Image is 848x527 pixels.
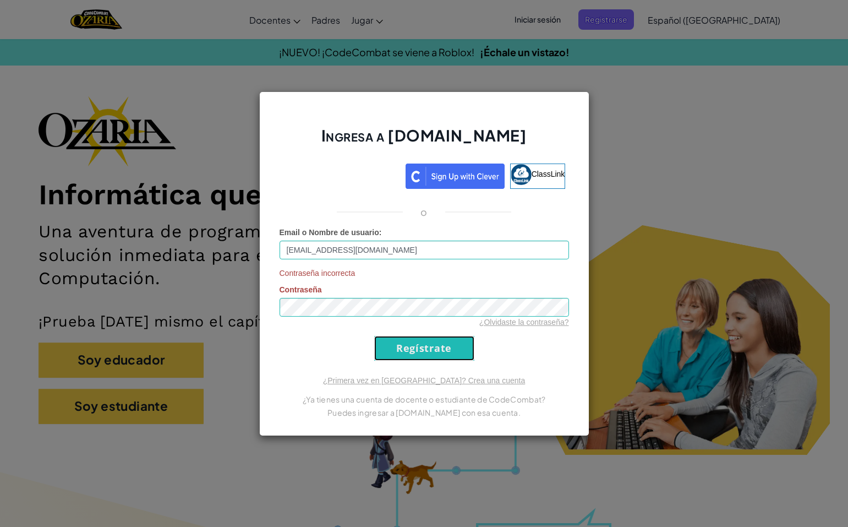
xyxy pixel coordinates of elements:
[280,228,379,237] span: Email o Nombre de usuario
[420,205,427,219] p: o
[323,376,526,385] a: ¿Primera vez en [GEOGRAPHIC_DATA]? Crea una cuenta
[280,406,569,419] p: Puedes ingresar a [DOMAIN_NAME] con esa cuenta.
[479,318,569,327] a: ¿Olvidaste la contraseña?
[532,169,565,178] span: ClassLink
[280,268,569,279] span: Contraseña incorrecta
[280,125,569,157] h2: Ingresa a [DOMAIN_NAME]
[277,162,406,187] iframe: Botón de Acceder con Google
[374,336,474,361] input: Regístrate
[511,164,532,185] img: classlink-logo-small.png
[280,227,382,238] label: :
[280,393,569,406] p: ¿Ya tienes una cuenta de docente o estudiante de CodeCombat?
[280,285,322,294] span: Contraseña
[406,164,505,189] img: clever_sso_button@2x.png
